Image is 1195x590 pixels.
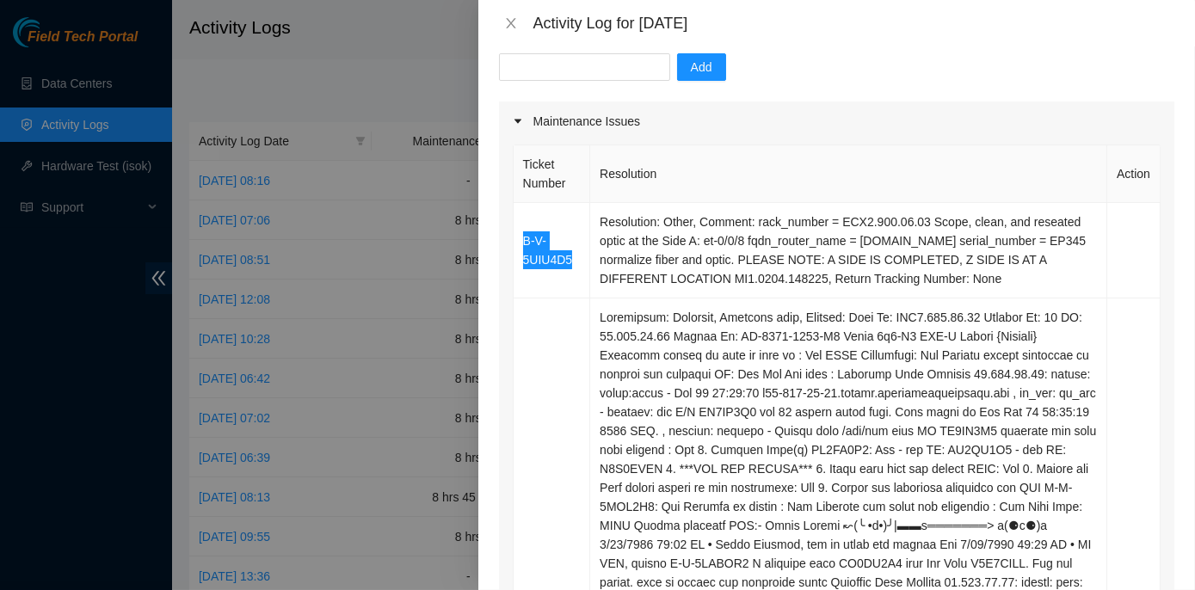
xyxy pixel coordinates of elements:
span: close [504,16,518,30]
div: Maintenance Issues [499,101,1174,141]
a: B-V-5UIU4D5 [523,234,573,267]
div: Activity Log for [DATE] [533,14,1174,33]
td: Resolution: Other, Comment: rack_number = ECX2.900.06.03 Scope, clean, and reseated optic at the ... [590,203,1107,298]
th: Resolution [590,145,1107,203]
th: Ticket Number [514,145,591,203]
button: Add [677,53,726,81]
button: Close [499,15,523,32]
span: Add [691,58,712,77]
span: caret-right [513,116,523,126]
th: Action [1107,145,1161,203]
